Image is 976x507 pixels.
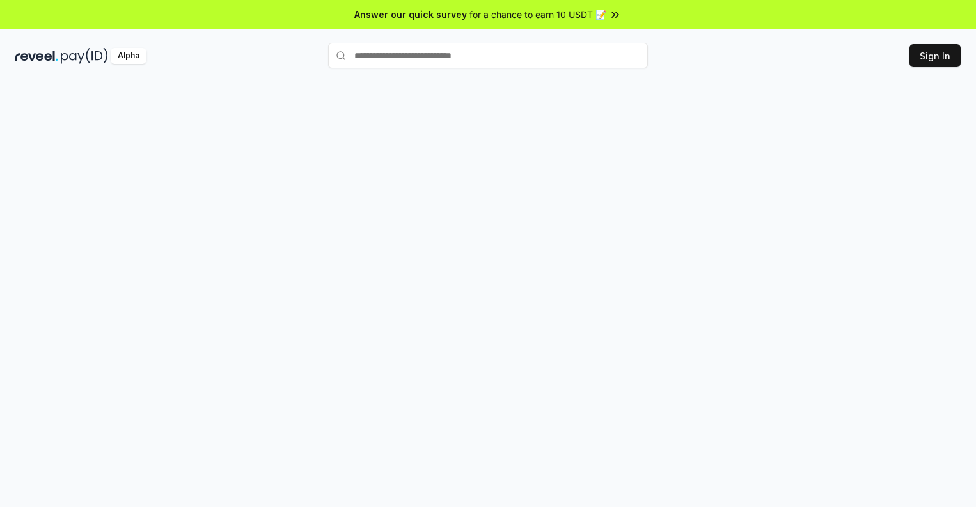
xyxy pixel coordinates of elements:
[354,8,467,21] span: Answer our quick survey
[61,48,108,64] img: pay_id
[469,8,606,21] span: for a chance to earn 10 USDT 📝
[909,44,961,67] button: Sign In
[15,48,58,64] img: reveel_dark
[111,48,146,64] div: Alpha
